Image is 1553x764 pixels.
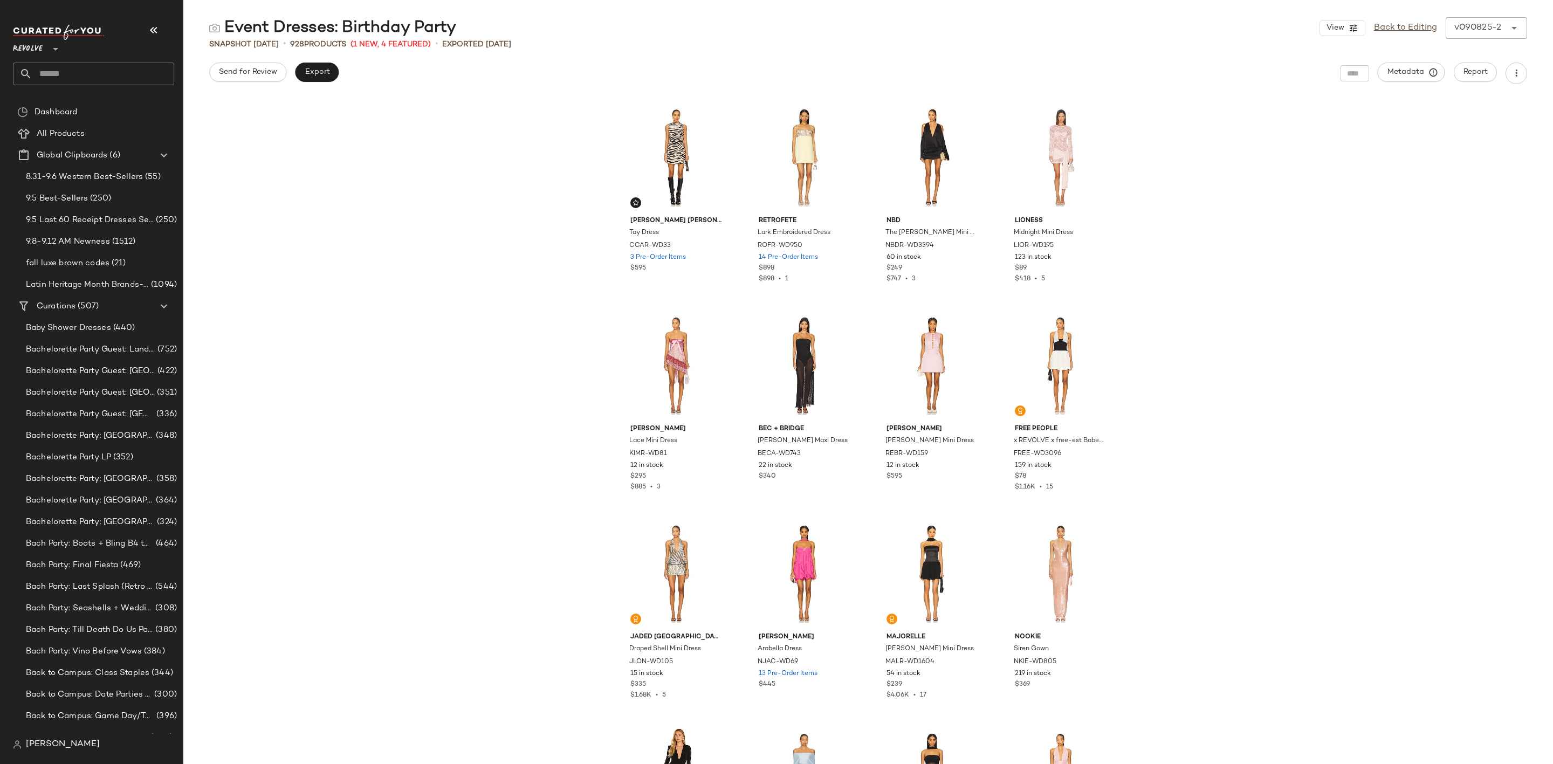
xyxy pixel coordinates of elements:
[630,669,663,679] span: 15 in stock
[657,484,661,491] span: 3
[912,276,916,283] span: 3
[630,472,646,481] span: $295
[1035,484,1046,491] span: •
[1030,276,1041,283] span: •
[887,472,902,481] span: $595
[26,343,155,356] span: Bachelorette Party Guest: Landing Page
[885,449,928,459] span: REBR-WD159
[26,430,154,442] span: Bachelorette Party: [GEOGRAPHIC_DATA]
[218,68,277,77] span: Send for Review
[887,669,920,679] span: 54 in stock
[630,253,686,263] span: 3 Pre-Order Items
[758,449,801,459] span: BECA-WD743
[885,228,977,238] span: The [PERSON_NAME] Mini Dress
[878,103,986,212] img: NBDR-WD3394_V1.jpg
[662,692,666,699] span: 5
[633,199,639,206] img: svg%3e
[1015,424,1106,434] span: Free People
[26,581,153,593] span: Bach Party: Last Splash (Retro [GEOGRAPHIC_DATA])
[209,23,220,33] img: svg%3e
[13,740,22,749] img: svg%3e
[1320,20,1365,36] button: View
[26,473,154,485] span: Bachelorette Party: [GEOGRAPHIC_DATA]
[887,253,921,263] span: 60 in stock
[887,692,909,699] span: $4.06K
[143,171,161,183] span: (55)
[887,216,978,226] span: NBD
[759,216,850,226] span: retrofete
[155,343,177,356] span: (752)
[1014,436,1105,446] span: x REVOLVE x free-est Babetown Mini Dress
[1015,264,1027,273] span: $89
[1006,519,1115,628] img: NKIE-WD805_V1.jpg
[629,449,667,459] span: KIMR-WD81
[901,276,912,283] span: •
[290,39,346,50] div: Products
[630,484,646,491] span: $885
[154,538,177,550] span: (464)
[26,192,88,205] span: 9.5 Best-Sellers
[759,461,792,471] span: 22 in stock
[887,276,901,283] span: $747
[155,365,177,377] span: (422)
[154,473,177,485] span: (358)
[26,710,154,722] span: Back to Campus: Game Day/Tailgates
[630,424,721,434] span: [PERSON_NAME]
[758,436,848,446] span: [PERSON_NAME] Maxi Dress
[878,519,986,628] img: MALR-WD1604_V1.jpg
[1046,484,1053,491] span: 15
[88,192,111,205] span: (250)
[1454,63,1497,82] button: Report
[109,257,126,270] span: (21)
[155,387,177,399] span: (351)
[622,311,730,420] img: KIMR-WD81_V1.jpg
[1014,228,1073,238] span: Midnight Mini Dress
[154,430,177,442] span: (348)
[1015,216,1106,226] span: LIONESS
[209,63,286,82] button: Send for Review
[1015,461,1052,471] span: 159 in stock
[26,451,111,464] span: Bachelorette Party LP
[1015,276,1030,283] span: $418
[1014,449,1061,459] span: FREE-WD3096
[1454,22,1501,35] div: v090825-2
[758,657,798,667] span: NJAC-WD69
[154,408,177,421] span: (336)
[26,494,154,507] span: Bachelorette Party: [GEOGRAPHIC_DATA]
[633,616,639,622] img: svg%3e
[630,264,646,273] span: $595
[629,657,673,667] span: JLON-WD105
[26,257,109,270] span: fall luxe brown codes
[442,39,511,50] p: Exported [DATE]
[26,516,155,528] span: Bachelorette Party: [GEOGRAPHIC_DATA]
[887,264,902,273] span: $249
[889,616,895,622] img: svg%3e
[304,68,329,77] span: Export
[758,644,802,654] span: Arabella Dress
[154,494,177,507] span: (364)
[1014,657,1056,667] span: NKIE-WD805
[1041,276,1045,283] span: 5
[154,710,177,722] span: (396)
[209,17,456,39] div: Event Dresses: Birthday Party
[1374,22,1437,35] a: Back to Editing
[26,171,143,183] span: 8.31-9.6 Western Best-Sellers
[1387,67,1436,77] span: Metadata
[26,387,155,399] span: Bachelorette Party Guest: [GEOGRAPHIC_DATA]
[149,667,173,679] span: (344)
[622,519,730,628] img: JLON-WD105_V1.jpg
[148,732,173,744] span: (504)
[153,624,177,636] span: (380)
[759,276,774,283] span: $898
[750,311,858,420] img: BECA-WD743_V1.jpg
[26,322,111,334] span: Baby Shower Dresses
[1015,680,1030,690] span: $369
[17,107,28,118] img: svg%3e
[759,632,850,642] span: [PERSON_NAME]
[878,311,986,420] img: REBR-WD159_V1.jpg
[295,63,339,82] button: Export
[759,669,817,679] span: 13 Pre-Order Items
[351,39,431,50] span: (1 New, 4 Featured)
[155,516,177,528] span: (324)
[630,632,721,642] span: Jaded [GEOGRAPHIC_DATA]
